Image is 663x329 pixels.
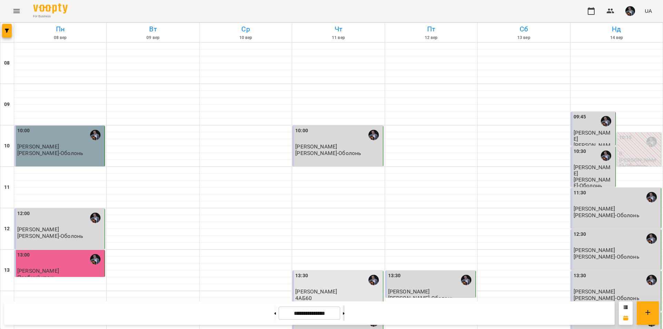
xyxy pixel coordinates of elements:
span: [PERSON_NAME] [574,164,611,176]
img: Олексій КОЧЕТОВ [646,192,657,202]
span: UA [645,7,652,14]
h6: Ср [201,24,291,35]
span: [PERSON_NAME] [17,226,59,233]
h6: 14 вер [571,35,662,41]
span: [PERSON_NAME] [574,288,615,295]
label: 13:00 [17,251,30,259]
h6: 12 вер [386,35,476,41]
span: [PERSON_NAME] [388,288,430,295]
span: [PERSON_NAME] [574,205,615,212]
button: Menu [8,3,25,19]
p: Пробний урок [17,274,53,280]
h6: 11 [4,184,10,191]
span: [PERSON_NAME] [295,143,337,150]
img: Олексій КОЧЕТОВ [90,130,100,140]
h6: 09 [4,101,10,108]
button: UA [642,4,655,17]
label: 09:45 [574,113,586,121]
img: Олексій КОЧЕТОВ [646,275,657,285]
h6: Чт [293,24,383,35]
h6: Вт [108,24,198,35]
label: 10:15 [619,134,632,142]
p: [PERSON_NAME]-Оболонь [574,295,640,301]
label: 11:30 [574,189,586,197]
img: Олексій КОЧЕТОВ [368,275,379,285]
h6: Нд [571,24,662,35]
h6: 11 вер [293,35,383,41]
span: [PERSON_NAME] [17,143,59,150]
label: 12:00 [17,210,30,217]
img: Олексій КОЧЕТОВ [601,116,611,126]
h6: 09 вер [108,35,198,41]
p: [PERSON_NAME]-Оболонь [295,150,361,156]
img: Олексій КОЧЕТОВ [90,213,100,223]
h6: 13 вер [479,35,569,41]
label: 10:00 [17,127,30,135]
p: [PERSON_NAME]-Оболонь [17,233,83,239]
label: 12:30 [574,231,586,238]
label: 13:30 [388,272,401,280]
label: 10:30 [574,148,586,155]
span: [PERSON_NAME] [574,129,611,142]
p: [PERSON_NAME]-Оболонь [17,150,83,156]
h6: 10 [4,142,10,150]
h6: Пт [386,24,476,35]
img: Олексій КОЧЕТОВ [90,254,100,264]
img: Олексій КОЧЕТОВ [461,275,471,285]
h6: 10 вер [201,35,291,41]
img: Олексій КОЧЕТОВ [646,137,657,147]
p: [PERSON_NAME]-Оболонь [574,177,614,189]
label: 13:30 [295,272,308,280]
h6: 12 [4,225,10,233]
label: 10:00 [295,127,308,135]
h6: 08 вер [15,35,105,41]
label: 13:30 [574,272,586,280]
p: [PERSON_NAME]-Оболонь [574,254,640,260]
h6: Сб [479,24,569,35]
span: [PERSON_NAME] [574,247,615,253]
p: [PERSON_NAME]-Оболонь [574,142,614,154]
img: Олексій КОЧЕТОВ [601,151,611,161]
p: 4АБ60 [295,295,312,301]
p: [PERSON_NAME]-Оболонь [619,157,660,169]
span: [PERSON_NAME] [295,288,337,295]
p: 0 [619,151,660,156]
span: For Business [33,14,68,19]
p: [PERSON_NAME]-Оболонь [388,295,454,301]
p: [PERSON_NAME]-Оболонь [574,212,640,218]
span: [PERSON_NAME] [17,268,59,274]
img: Олексій КОЧЕТОВ [368,130,379,140]
img: Voopty Logo [33,3,68,13]
h6: 13 [4,267,10,274]
img: Олексій КОЧЕТОВ [646,233,657,244]
img: d409717b2cc07cfe90b90e756120502c.jpg [625,6,635,16]
h6: 08 [4,59,10,67]
h6: Пн [15,24,105,35]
